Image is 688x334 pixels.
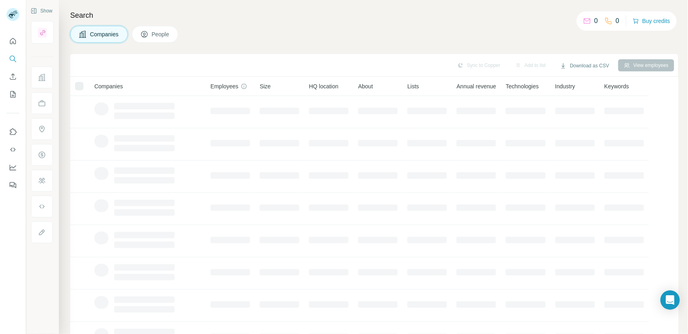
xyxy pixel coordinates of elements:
span: Annual revenue [457,82,496,90]
button: My lists [6,87,19,102]
span: Industry [555,82,575,90]
button: Download as CSV [555,60,615,72]
span: People [152,30,170,38]
div: Open Intercom Messenger [661,290,680,310]
button: Search [6,52,19,66]
button: Show [25,5,58,17]
button: Buy credits [633,15,670,27]
button: Feedback [6,178,19,192]
button: Use Surfe on LinkedIn [6,125,19,139]
button: Quick start [6,34,19,48]
span: Technologies [506,82,539,90]
button: Use Surfe API [6,142,19,157]
p: 0 [616,16,619,26]
span: Companies [94,82,123,90]
span: About [358,82,373,90]
button: Enrich CSV [6,69,19,84]
span: Keywords [605,82,629,90]
span: Lists [407,82,419,90]
span: Companies [90,30,119,38]
span: Employees [211,82,238,90]
span: HQ location [309,82,338,90]
span: Size [260,82,271,90]
p: 0 [594,16,598,26]
h4: Search [70,10,678,21]
button: Dashboard [6,160,19,175]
